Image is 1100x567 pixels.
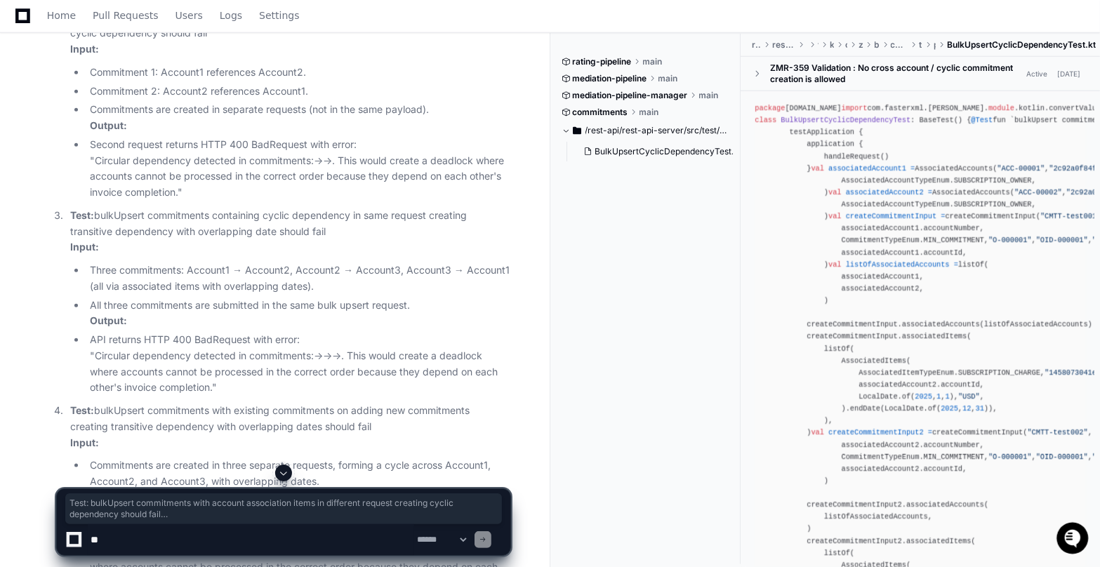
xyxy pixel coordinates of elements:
[941,212,945,220] span: =
[562,119,731,142] button: /rest-api/rest-api-server/src/test/kotlin/com/zuora/billing/commitment/tests/post
[928,188,932,196] span: =
[910,164,915,173] span: =
[845,39,847,51] span: com
[891,39,908,51] span: commitment
[70,208,510,255] p: bulkUpsert commitments containing cyclic dependency in same request creating transitive dependenc...
[947,39,1096,51] span: BulkUpsertCyclicDependencyTest.kt
[573,56,632,67] span: rating-pipeline
[175,11,203,20] span: Users
[1022,67,1052,81] span: Active
[928,428,932,436] span: =
[988,104,1014,112] span: module
[962,404,971,413] span: 12
[988,453,1032,461] span: "O-000001"
[14,14,42,42] img: PlayerZero
[220,11,242,20] span: Logs
[573,107,628,118] span: commitments
[846,260,950,269] span: listOfAssociatedAccounts
[69,498,498,520] span: Test: bulkUpsert commitments with account association items in different request creating cyclic ...
[936,392,941,401] span: 1
[70,404,94,416] strong: Test:
[1055,521,1093,559] iframe: Open customer support
[70,403,510,451] p: bulkUpsert commitments with existing commitments on adding new commitments creating transitive de...
[140,147,170,158] span: Pylon
[945,392,949,401] span: 1
[958,392,980,401] span: "USD"
[1036,453,1088,461] span: "OID-000001"
[1057,69,1080,79] div: [DATE]
[811,428,823,436] span: val
[70,436,99,448] strong: Input:
[1027,428,1087,436] span: "CMTT-test002"
[70,43,99,55] strong: Input:
[1036,236,1088,244] span: "OID-000001"
[595,146,742,157] span: BulkUpsertCyclicDependencyTest.kt
[643,56,663,67] span: main
[755,104,785,112] span: package
[86,65,510,81] li: Commitment 1: Account1 references Account2.
[1014,188,1062,196] span: "ACC-00002"
[48,105,230,119] div: Start new chat
[988,236,1032,244] span: "O-000001"
[828,188,841,196] span: val
[239,109,256,126] button: Start new chat
[573,90,688,101] span: mediation-pipeline-manager
[86,84,510,100] li: Commitment 2: Account2 references Account1.
[90,119,127,131] strong: Output:
[818,39,819,51] span: test
[828,260,841,269] span: val
[70,209,94,221] strong: Test:
[755,116,776,124] span: class
[14,56,256,79] div: Welcome
[658,73,678,84] span: main
[846,188,924,196] span: associatedAccount2
[772,39,795,51] span: rest-api-server
[86,458,510,490] li: Commitments are created in three separate requests, forming a cycle across Account1, Account2, an...
[842,104,868,112] span: import
[93,11,158,20] span: Pull Requests
[699,90,719,101] span: main
[259,11,299,20] span: Settings
[954,260,958,269] span: =
[752,39,761,51] span: rest-api
[811,164,823,173] span: val
[48,119,178,130] div: We're available if you need us!
[99,147,170,158] a: Powered byPylon
[828,428,924,436] span: createCommitmentInput2
[934,39,936,51] span: post
[573,73,647,84] span: mediation-pipeline
[781,116,910,124] span: BulkUpsertCyclicDependencyTest
[997,164,1045,173] span: "ACC-00001"
[573,122,581,139] svg: Directory
[70,10,510,58] p: bulkUpsert commitments with account association items in different request creating cyclic depend...
[585,125,731,136] span: /rest-api/rest-api-server/src/test/kotlin/com/zuora/billing/commitment/tests/post
[640,107,659,118] span: main
[47,11,76,20] span: Home
[919,39,922,51] span: tests
[70,241,99,253] strong: Input:
[578,142,734,161] button: BulkUpsertCyclicDependencyTest.kt
[846,212,936,220] span: createCommitmentInput
[86,137,510,201] li: Second request returns HTTP 400 BadRequest with error: "Circular dependency detected in commitmen...
[86,102,510,134] li: Commitments are created in separate requests (not in the same payload).
[941,404,958,413] span: 2025
[14,105,39,130] img: 1736555170064-99ba0984-63c1-480f-8ee9-699278ef63ed
[828,212,841,220] span: val
[859,39,863,51] span: zuora
[875,39,880,51] span: billing
[770,62,1022,85] div: ZMR-359 Validation : No cross account / cyclic commitment creation is allowed
[976,404,984,413] span: 31
[971,116,993,124] span: @Test
[915,392,932,401] span: 2025
[90,314,127,326] strong: Output:
[86,332,510,396] li: API returns HTTP 400 BadRequest with error: "Circular dependency detected in commitments: -> -> -...
[830,39,834,51] span: kotlin
[86,298,510,330] li: All three commitments are submitted in the same bulk upsert request.
[86,262,510,295] li: Three commitments: Account1 → Account2, Account2 → Account3, Account3 → Account1 (all via associa...
[828,164,906,173] span: associatedAccount1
